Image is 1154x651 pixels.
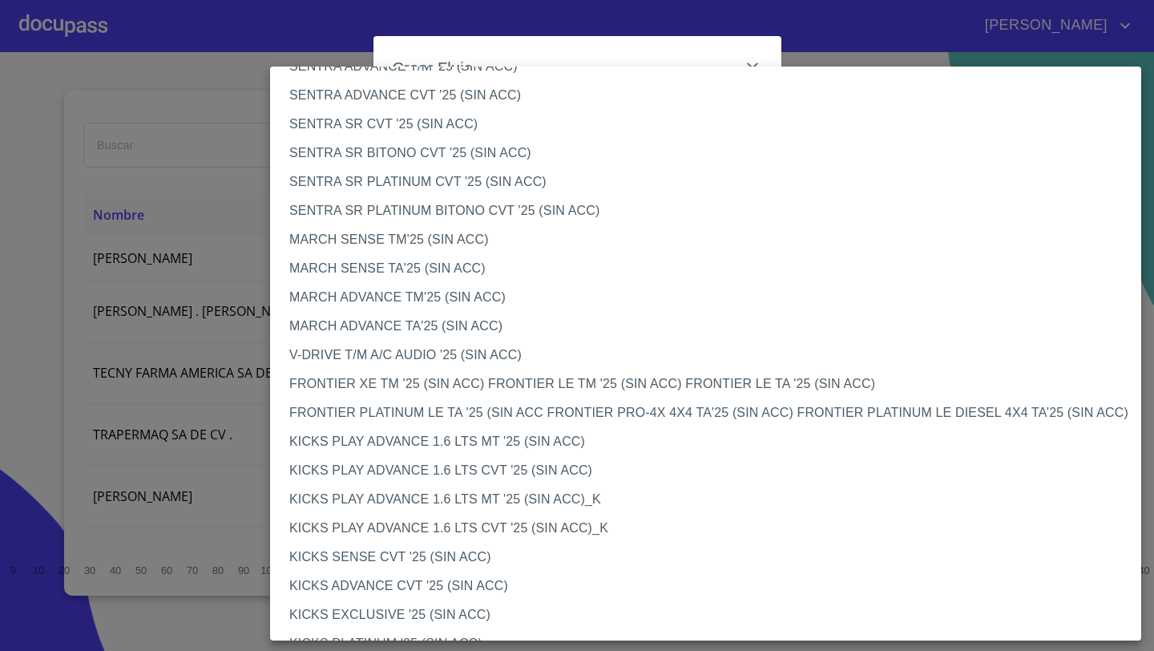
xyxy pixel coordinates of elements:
li: SENTRA SR CVT '25 (SIN ACC) [270,110,1141,139]
li: SENTRA SR PLATINUM BITONO CVT '25 (SIN ACC) [270,196,1141,225]
li: MARCH SENSE TA'25 (SIN ACC) [270,254,1141,283]
li: SENTRA ADVANCE T/M '25 (SIN ACC) [270,52,1141,81]
li: KICKS PLAY ADVANCE 1.6 LTS CVT '25 (SIN ACC)_K [270,514,1141,543]
li: MARCH ADVANCE TA'25 (SIN ACC) [270,312,1141,341]
li: SENTRA SR PLATINUM CVT '25 (SIN ACC) [270,168,1141,196]
li: KICKS PLAY ADVANCE 1.6 LTS MT '25 (SIN ACC) [270,427,1141,456]
li: SENTRA ADVANCE CVT '25 (SIN ACC) [270,81,1141,110]
li: KICKS PLAY ADVANCE 1.6 LTS MT '25 (SIN ACC)_K [270,485,1141,514]
li: MARCH SENSE TM'25 (SIN ACC) [270,225,1141,254]
li: SENTRA SR BITONO CVT '25 (SIN ACC) [270,139,1141,168]
li: KICKS PLAY ADVANCE 1.6 LTS CVT '25 (SIN ACC) [270,456,1141,485]
li: FRONTIER PLATINUM LE TA '25 (SIN ACC FRONTIER PRO-4X 4X4 TA'25 (SIN ACC) FRONTIER PLATINUM LE DIE... [270,398,1141,427]
li: V-DRIVE T/M A/C AUDIO '25 (SIN ACC) [270,341,1141,370]
li: KICKS ADVANCE CVT '25 (SIN ACC) [270,572,1141,600]
li: FRONTIER XE TM '25 (SIN ACC) FRONTIER LE TM '25 (SIN ACC) FRONTIER LE TA '25 (SIN ACC) [270,370,1141,398]
li: KICKS EXCLUSIVE '25 (SIN ACC) [270,600,1141,629]
li: KICKS SENSE CVT '25 (SIN ACC) [270,543,1141,572]
li: MARCH ADVANCE TM'25 (SIN ACC) [270,283,1141,312]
